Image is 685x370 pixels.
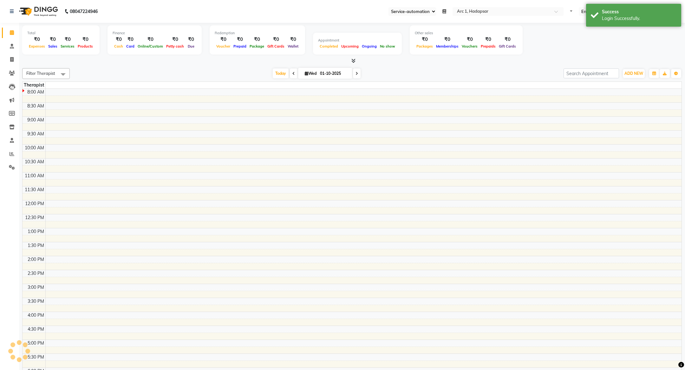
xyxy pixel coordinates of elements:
div: 8:30 AM [26,103,45,109]
span: No show [378,44,397,49]
span: Memberships [434,44,460,49]
div: 1:00 PM [26,228,45,235]
div: 11:00 AM [23,172,45,179]
span: Prepaids [479,44,497,49]
div: Therapist [23,82,45,88]
span: Expenses [27,44,47,49]
div: ₹0 [232,36,248,43]
div: ₹0 [479,36,497,43]
div: 4:00 PM [26,312,45,319]
div: ₹0 [165,36,186,43]
div: 2:00 PM [26,256,45,263]
span: Filter Therapist [26,71,55,76]
span: Vouchers [460,44,479,49]
span: Card [125,44,136,49]
div: Redemption [215,30,300,36]
span: Ongoing [360,44,378,49]
div: 11:30 AM [23,186,45,193]
div: 10:00 AM [23,145,45,151]
div: 3:00 PM [26,284,45,291]
div: 10:30 AM [23,159,45,165]
img: logo [16,3,60,20]
div: 9:00 AM [26,117,45,123]
div: ₹0 [248,36,266,43]
span: Wed [303,71,318,76]
div: 12:30 PM [24,214,45,221]
iframe: chat widget [658,345,679,364]
div: ₹0 [266,36,286,43]
span: Petty cash [165,44,186,49]
span: Gift Cards [266,44,286,49]
div: ₹0 [215,36,232,43]
div: ₹0 [186,36,197,43]
span: Due [186,44,196,49]
div: Other sales [415,30,518,36]
input: Search Appointment [564,68,619,78]
b: 08047224946 [70,3,98,20]
span: Services [59,44,76,49]
div: ₹0 [59,36,76,43]
span: Sales [47,44,59,49]
div: ₹0 [434,36,460,43]
span: ADD NEW [624,71,643,76]
div: 8:00 AM [26,89,45,95]
span: Completed [318,44,340,49]
div: ₹0 [497,36,518,43]
div: Total [27,30,95,36]
div: 5:30 PM [26,354,45,360]
div: 12:00 PM [24,200,45,207]
button: ADD NEW [623,69,645,78]
div: 9:30 AM [26,131,45,137]
span: Cash [113,44,125,49]
div: Login Successfully. [602,15,676,22]
span: Online/Custom [136,44,165,49]
div: Success [602,9,676,15]
input: 2025-10-01 [318,69,350,78]
span: Wallet [286,44,300,49]
div: ₹0 [125,36,136,43]
div: 2:30 PM [26,270,45,277]
div: ₹0 [47,36,59,43]
div: ₹0 [113,36,125,43]
span: Voucher [215,44,232,49]
span: Packages [415,44,434,49]
div: 4:30 PM [26,326,45,333]
span: Upcoming [340,44,360,49]
div: ₹0 [460,36,479,43]
div: ₹0 [76,36,95,43]
div: 3:30 PM [26,298,45,305]
span: Package [248,44,266,49]
span: Prepaid [232,44,248,49]
div: ₹0 [27,36,47,43]
div: Appointment [318,38,397,43]
span: Products [76,44,95,49]
div: ₹0 [286,36,300,43]
span: Today [273,68,289,78]
div: ₹0 [136,36,165,43]
div: 1:30 PM [26,242,45,249]
div: 5:00 PM [26,340,45,347]
div: Finance [113,30,197,36]
span: Gift Cards [497,44,518,49]
div: ₹0 [415,36,434,43]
